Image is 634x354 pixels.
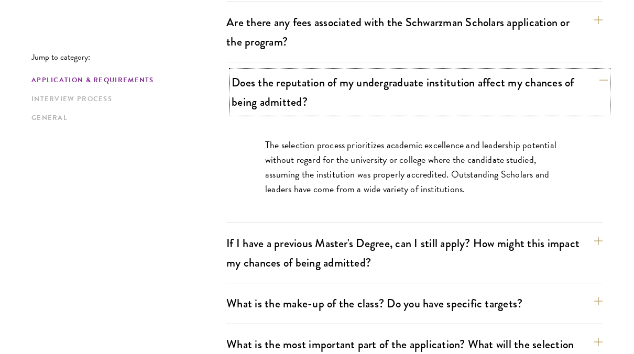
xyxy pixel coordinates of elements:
button: What is the make-up of the class? Do you have specific targets? [226,292,603,315]
a: General [31,113,220,124]
p: The selection process prioritizes academic excellence and leadership potential without regard for... [265,138,564,196]
p: Jump to category: [31,52,226,62]
button: Does the reputation of my undergraduate institution affect my chances of being admitted? [232,71,608,114]
button: If I have a previous Master's Degree, can I still apply? How might this impact my chances of bein... [226,231,603,274]
button: Are there any fees associated with the Schwarzman Scholars application or the program? [226,10,603,53]
a: Interview Process [31,94,220,105]
a: Application & Requirements [31,75,220,86]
